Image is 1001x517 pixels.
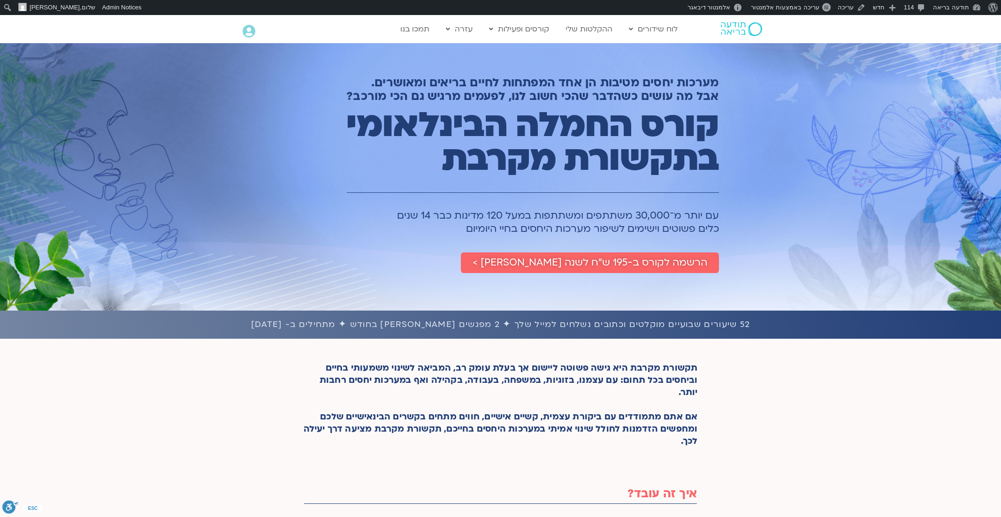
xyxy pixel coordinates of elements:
a: עזרה [441,20,477,38]
p: תקשורת מקרבת היא גישה פשוטה ליישום אך בעלת עומק רב, המביאה לשינוי משמעותי בחיים וביחסים בכל תחום:... [304,362,698,448]
span: עריכה באמצעות אלמנטור [751,4,819,11]
a: תמכו בנו [396,20,434,38]
img: תודעה בריאה [721,22,762,36]
a: ההקלטות שלי [561,20,617,38]
span: הרשמה לקורס ב-195 ש״ח לשנה [PERSON_NAME] > [473,257,707,268]
a: קורסים ופעילות [484,20,554,38]
h1: 52 שיעורים שבועיים מוקלטים וכתובים נשלחים למייל שלך ✦ 2 מפגשים [PERSON_NAME] בחודש ✦ מתחילים ב- [... [5,318,996,332]
h2: איך זה עובד? [304,487,697,501]
h2: מערכות יחסים מטיבות הן אחד המפתחות לחיים בריאים ומאושרים. אבל מה עושים כשהדבר שהכי חשוב לנו, לפעמ... [305,76,719,103]
a: הרשמה לקורס ב-195 ש״ח לשנה [PERSON_NAME] > [461,252,719,273]
span: [PERSON_NAME] [30,4,80,11]
a: לוח שידורים [624,20,682,38]
h1: קורס החמלה הבינלאומי בתקשורת מקרבת​ [305,108,719,176]
h1: עם יותר מ־30,000 משתתפים ומשתתפות במעל 120 מדינות כבר 14 שנים כלים פשוטים וישימים לשיפור מערכות ה... [305,209,719,236]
